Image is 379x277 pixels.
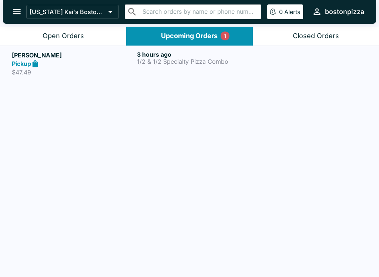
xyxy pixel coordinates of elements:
[12,69,134,76] p: $47.49
[224,32,226,40] p: 1
[309,4,367,20] button: bostonpizza
[7,2,26,21] button: open drawer
[137,58,259,65] p: 1/2 & 1/2 Specialty Pizza Combo
[161,32,218,40] div: Upcoming Orders
[12,60,31,67] strong: Pickup
[279,8,283,16] p: 0
[140,7,258,17] input: Search orders by name or phone number
[30,8,105,16] p: [US_STATE] Kai's Boston Pizza
[43,32,84,40] div: Open Orders
[293,32,339,40] div: Closed Orders
[137,51,259,58] h6: 3 hours ago
[12,51,134,60] h5: [PERSON_NAME]
[26,5,119,19] button: [US_STATE] Kai's Boston Pizza
[284,8,300,16] p: Alerts
[325,7,364,16] div: bostonpizza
